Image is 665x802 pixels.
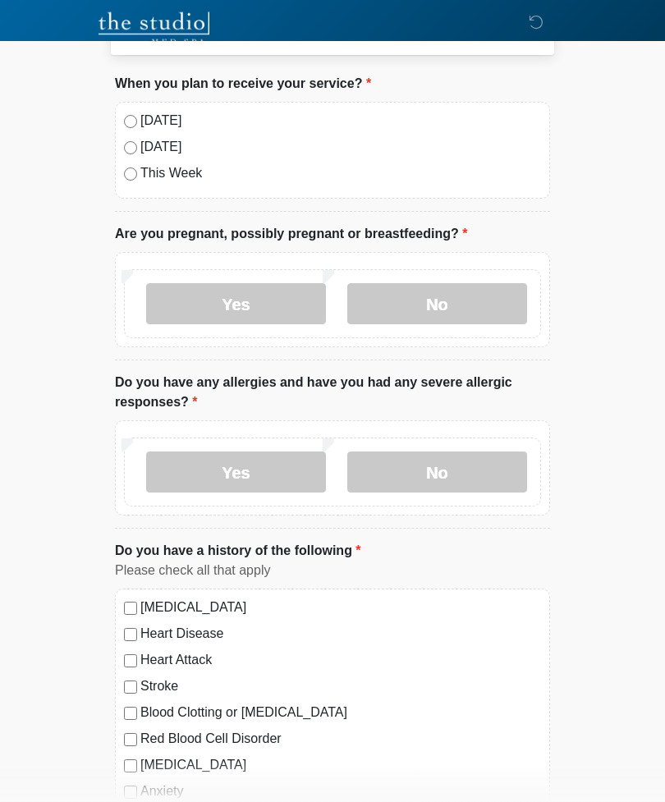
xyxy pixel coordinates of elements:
label: Do you have a history of the following [115,542,361,561]
img: The Studio Med Spa Logo [99,12,209,45]
input: Red Blood Cell Disorder [124,734,137,747]
div: Please check all that apply [115,561,550,581]
input: [DATE] [124,116,137,129]
input: [MEDICAL_DATA] [124,603,137,616]
label: Yes [146,452,326,493]
input: Anxiety [124,786,137,800]
label: No [347,284,527,325]
input: Heart Disease [124,629,137,642]
input: Stroke [124,681,137,694]
label: [MEDICAL_DATA] [140,598,541,618]
label: This Week [140,164,541,184]
label: Do you have any allergies and have you had any severe allergic responses? [115,374,550,413]
label: Anxiety [140,782,541,802]
label: No [347,452,527,493]
input: This Week [124,168,137,181]
input: Heart Attack [124,655,137,668]
input: Blood Clotting or [MEDICAL_DATA] [124,708,137,721]
label: Are you pregnant, possibly pregnant or breastfeeding? [115,225,467,245]
label: [MEDICAL_DATA] [140,756,541,776]
label: Red Blood Cell Disorder [140,730,541,749]
label: Blood Clotting or [MEDICAL_DATA] [140,703,541,723]
input: [DATE] [124,142,137,155]
label: Stroke [140,677,541,697]
label: [DATE] [140,112,541,131]
input: [MEDICAL_DATA] [124,760,137,773]
label: Heart Disease [140,625,541,644]
label: [DATE] [140,138,541,158]
label: Heart Attack [140,651,541,671]
label: When you plan to receive your service? [115,75,371,94]
label: Yes [146,284,326,325]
